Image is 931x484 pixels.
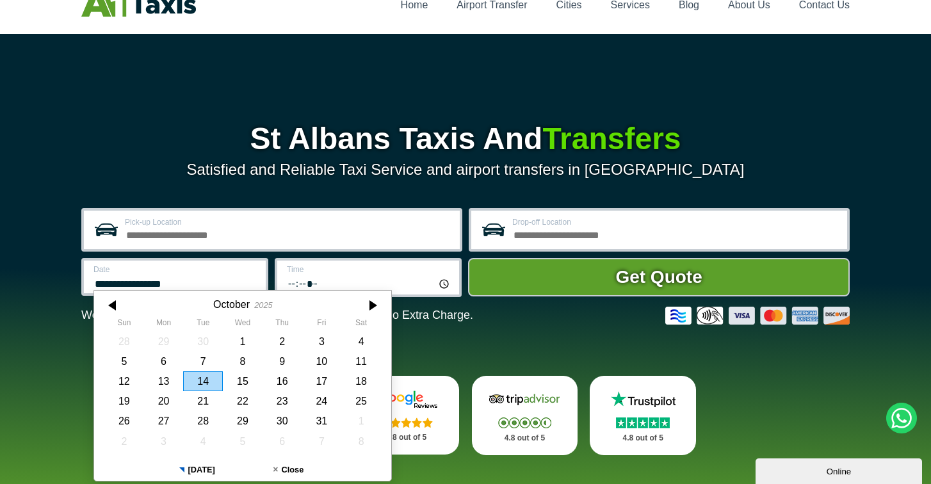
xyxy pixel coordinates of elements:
[302,391,342,411] div: 24 October 2025
[263,318,302,331] th: Thursday
[590,376,696,455] a: Trustpilot Stars 4.8 out of 5
[144,432,184,451] div: 03 November 2025
[104,432,144,451] div: 02 November 2025
[223,432,263,451] div: 05 November 2025
[380,417,433,428] img: Stars
[93,266,258,273] label: Date
[183,332,223,351] div: 30 September 2025
[368,430,446,446] p: 4.8 out of 5
[223,318,263,331] th: Wednesday
[341,432,381,451] div: 08 November 2025
[302,332,342,351] div: 03 October 2025
[263,411,302,431] div: 30 October 2025
[353,376,460,455] a: Google Stars 4.8 out of 5
[213,298,250,311] div: October
[144,391,184,411] div: 20 October 2025
[144,318,184,331] th: Monday
[183,371,223,391] div: 14 October 2025
[125,218,452,226] label: Pick-up Location
[341,411,381,431] div: 01 November 2025
[302,432,342,451] div: 07 November 2025
[104,391,144,411] div: 19 October 2025
[144,411,184,431] div: 27 October 2025
[472,376,578,455] a: Tripadvisor Stars 4.8 out of 5
[223,371,263,391] div: 15 October 2025
[183,432,223,451] div: 04 November 2025
[223,391,263,411] div: 22 October 2025
[486,430,564,446] p: 4.8 out of 5
[263,351,302,371] div: 09 October 2025
[542,122,681,156] span: Transfers
[104,371,144,391] div: 12 October 2025
[302,411,342,431] div: 31 October 2025
[368,390,445,409] img: Google
[223,351,263,371] div: 08 October 2025
[263,432,302,451] div: 06 November 2025
[144,351,184,371] div: 06 October 2025
[302,351,342,371] div: 10 October 2025
[183,351,223,371] div: 07 October 2025
[223,411,263,431] div: 29 October 2025
[468,258,850,296] button: Get Quote
[486,390,563,409] img: Tripadvisor
[616,417,670,428] img: Stars
[81,124,850,154] h1: St Albans Taxis And
[341,318,381,331] th: Saturday
[604,430,682,446] p: 4.8 out of 5
[104,332,144,351] div: 28 September 2025
[341,332,381,351] div: 04 October 2025
[144,332,184,351] div: 29 September 2025
[263,391,302,411] div: 23 October 2025
[104,351,144,371] div: 05 October 2025
[756,456,925,484] iframe: chat widget
[327,309,473,321] span: The Car at No Extra Charge.
[81,161,850,179] p: Satisfied and Reliable Taxi Service and airport transfers in [GEOGRAPHIC_DATA]
[302,371,342,391] div: 17 October 2025
[243,459,334,481] button: Close
[183,391,223,411] div: 21 October 2025
[263,371,302,391] div: 16 October 2025
[223,332,263,351] div: 01 October 2025
[144,371,184,391] div: 13 October 2025
[183,411,223,431] div: 28 October 2025
[81,309,473,322] p: We Now Accept Card & Contactless Payment In
[104,411,144,431] div: 26 October 2025
[263,332,302,351] div: 02 October 2025
[254,300,272,310] div: 2025
[104,318,144,331] th: Sunday
[604,390,681,409] img: Trustpilot
[498,417,551,428] img: Stars
[341,391,381,411] div: 25 October 2025
[341,351,381,371] div: 11 October 2025
[287,266,451,273] label: Time
[341,371,381,391] div: 18 October 2025
[302,318,342,331] th: Friday
[151,459,243,481] button: [DATE]
[665,307,850,325] img: Credit And Debit Cards
[183,318,223,331] th: Tuesday
[512,218,839,226] label: Drop-off Location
